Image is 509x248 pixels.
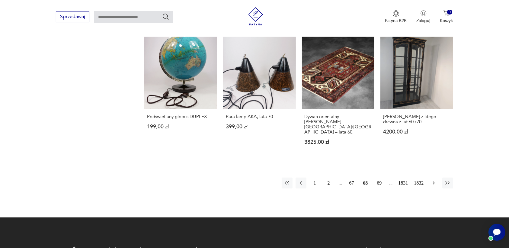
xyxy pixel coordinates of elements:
[385,10,407,24] a: Ikona medaluPatyna B2B
[417,18,431,24] p: Zaloguj
[380,37,453,157] a: Witryna azjatycka z litego drewna z lat 60./70.[PERSON_NAME] z litego drewna z lat 60./70.4200,00 zł
[383,114,450,124] h3: [PERSON_NAME] z litego drewna z lat 60./70.
[223,37,296,157] a: Para lamp AKA, lata 70.Para lamp AKA, lata 70.399,00 zł
[374,178,385,188] button: 69
[147,124,214,129] p: 199,00 zł
[56,11,89,22] button: Sprzedawaj
[385,10,407,24] button: Patyna B2B
[421,10,427,16] img: Ikonka użytkownika
[305,114,372,135] h3: Dywan orientalny [PERSON_NAME] – [GEOGRAPHIC_DATA]/[GEOGRAPHIC_DATA] – lata 60.
[385,18,407,24] p: Patyna B2B
[440,18,453,24] p: Koszyk
[447,10,452,15] div: 0
[226,124,293,129] p: 399,00 zł
[443,10,450,16] img: Ikona koszyka
[147,114,214,119] h3: Podświetlany globus DUPLEX
[162,13,169,20] button: Szukaj
[360,178,371,188] button: 68
[247,7,265,25] img: Patyna - sklep z meblami i dekoracjami vintage
[144,37,217,157] a: Podświetlany globus DUPLEXPodświetlany globus DUPLEX199,00 zł
[397,178,410,188] button: 1831
[413,178,425,188] button: 1832
[56,15,89,19] a: Sprzedawaj
[346,178,357,188] button: 67
[488,224,505,241] iframe: Smartsupp widget button
[323,178,334,188] button: 2
[226,114,293,119] h3: Para lamp AKA, lata 70.
[383,129,450,134] p: 4200,00 zł
[305,140,372,145] p: 3825,00 zł
[302,37,375,157] a: Dywan orientalny Zanjan Hamadan – Persja/Iran – lata 60.Dywan orientalny [PERSON_NAME] – [GEOGRAP...
[309,178,320,188] button: 1
[393,10,399,17] img: Ikona medalu
[417,10,431,24] button: Zaloguj
[440,10,453,24] button: 0Koszyk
